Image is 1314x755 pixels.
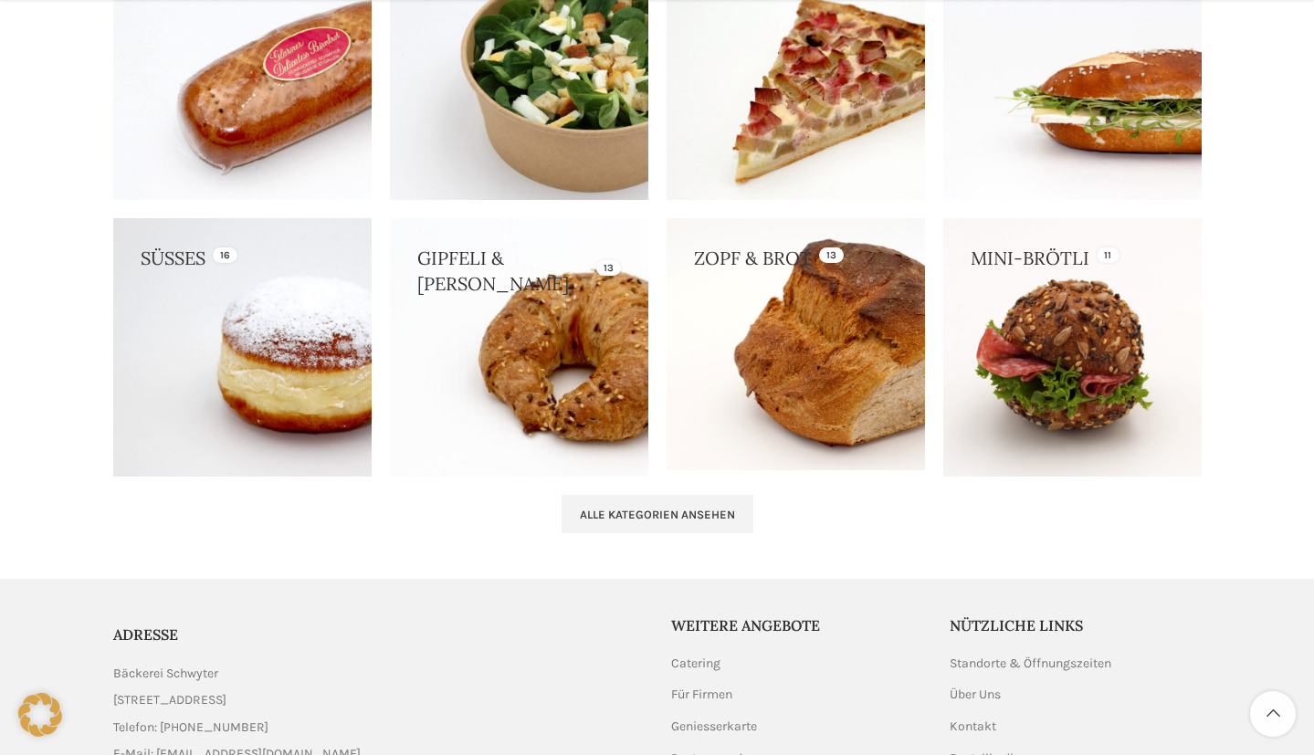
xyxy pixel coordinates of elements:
span: Alle Kategorien ansehen [580,508,735,522]
span: [STREET_ADDRESS] [113,690,226,710]
a: Scroll to top button [1250,691,1296,737]
span: Bäckerei Schwyter [113,664,218,684]
span: ADRESSE [113,625,178,644]
a: Standorte & Öffnungszeiten [950,655,1113,673]
a: Für Firmen [671,686,734,704]
a: Alle Kategorien ansehen [562,495,753,533]
h5: Weitere Angebote [671,615,923,635]
a: Catering [671,655,722,673]
h5: Nützliche Links [950,615,1202,635]
a: List item link [113,718,644,738]
a: Über Uns [950,686,1003,704]
a: Geniesserkarte [671,718,759,736]
a: Kontakt [950,718,998,736]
